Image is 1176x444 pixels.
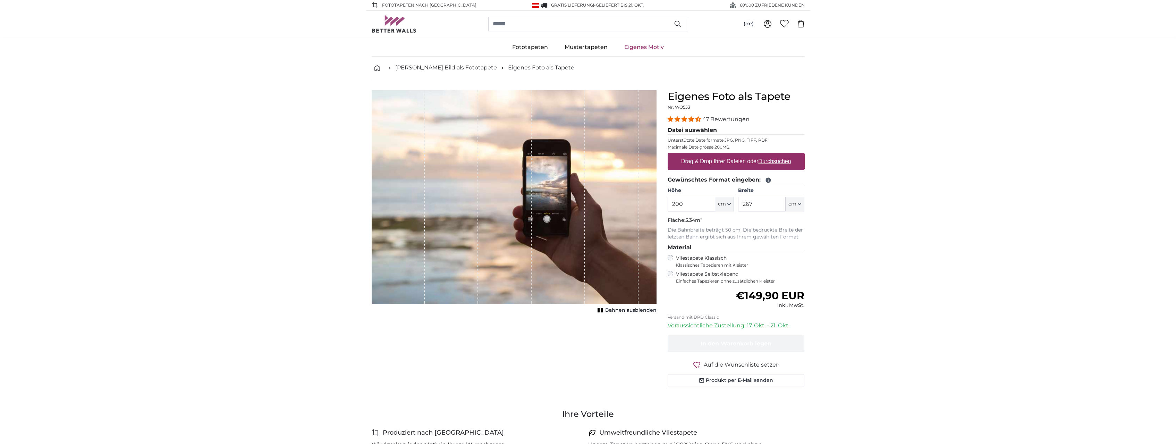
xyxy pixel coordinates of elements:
span: - [594,2,644,8]
button: Bahnen ausblenden [595,305,657,315]
legend: Datei auswählen [668,126,805,135]
legend: Material [668,243,805,252]
span: GRATIS Lieferung! [551,2,594,8]
span: €149,90 EUR [736,289,804,302]
span: 4.38 stars [668,116,702,123]
button: cm [786,197,804,211]
nav: breadcrumbs [372,57,805,79]
p: Unterstützte Dateiformate JPG, PNG, TIFF, PDF. [668,137,805,143]
span: cm [718,201,726,208]
span: 47 Bewertungen [702,116,750,123]
h4: Produziert nach [GEOGRAPHIC_DATA] [383,428,504,438]
label: Höhe [668,187,734,194]
a: [PERSON_NAME] Bild als Fototapete [395,64,497,72]
div: 1 of 1 [372,90,657,315]
a: Eigenes Foto als Tapete [508,64,574,72]
h1: Eigenes Foto als Tapete [668,90,805,103]
span: Auf die Wunschliste setzen [704,361,780,369]
span: Klassisches Tapezieren mit Kleister [676,262,799,268]
p: Die Bahnbreite beträgt 50 cm. Die bedruckte Breite der letzten Bahn ergibt sich aus Ihrem gewählt... [668,227,805,241]
a: Fototapeten [504,38,556,56]
button: cm [715,197,734,211]
span: Nr. WQ553 [668,104,690,110]
p: Voraussichtliche Zustellung: 17. Okt. - 21. Okt. [668,321,805,330]
img: Österreich [532,3,539,8]
span: In den Warenkorb legen [701,340,771,347]
button: (de) [738,18,759,30]
label: Vliestapete Klassisch [676,255,799,268]
label: Drag & Drop Ihrer Dateien oder [678,154,794,168]
span: Fototapeten nach [GEOGRAPHIC_DATA] [382,2,476,8]
label: Vliestapete Selbstklebend [676,271,805,284]
span: 60'000 ZUFRIEDENE KUNDEN [740,2,805,8]
span: cm [788,201,796,208]
label: Breite [738,187,804,194]
span: Bahnen ausblenden [605,307,657,314]
button: Produkt per E-Mail senden [668,375,805,386]
h3: Ihre Vorteile [372,409,805,420]
span: Einfaches Tapezieren ohne zusätzlichen Kleister [676,278,805,284]
a: Eigenes Motiv [616,38,672,56]
span: 5.34m² [685,217,702,223]
p: Fläche: [668,217,805,224]
button: Auf die Wunschliste setzen [668,360,805,369]
img: Betterwalls [372,15,417,33]
h4: Umweltfreundliche Vliestapete [599,428,697,438]
legend: Gewünschtes Format eingeben: [668,176,805,184]
u: Durchsuchen [758,158,791,164]
div: inkl. MwSt. [736,302,804,309]
p: Versand mit DPD Classic [668,315,805,320]
span: Geliefert bis 21. Okt. [596,2,644,8]
a: Mustertapeten [556,38,616,56]
p: Maximale Dateigrösse 200MB. [668,144,805,150]
button: In den Warenkorb legen [668,335,805,352]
